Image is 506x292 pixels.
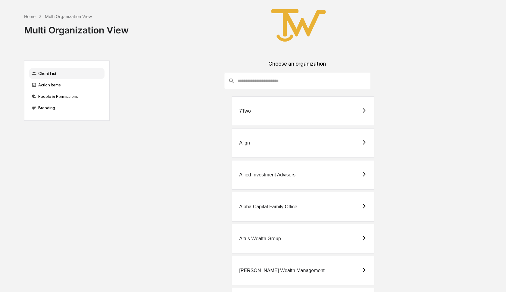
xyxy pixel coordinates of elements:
[45,14,92,19] div: Multi Organization View
[239,172,295,178] div: Allied Investment Advisors
[114,61,479,73] div: Choose an organization
[29,68,105,79] div: Client List
[224,73,370,89] div: consultant-dashboard__filter-organizations-search-bar
[239,140,250,146] div: Align
[29,91,105,102] div: People & Permissions
[24,14,36,19] div: Home
[239,268,324,273] div: [PERSON_NAME] Wealth Management
[268,5,329,46] img: True West
[239,204,297,210] div: Alpha Capital Family Office
[239,236,281,241] div: Altus Wealth Group
[29,79,105,90] div: Action Items
[239,108,251,114] div: 7Two
[24,20,129,36] div: Multi Organization View
[29,102,105,113] div: Branding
